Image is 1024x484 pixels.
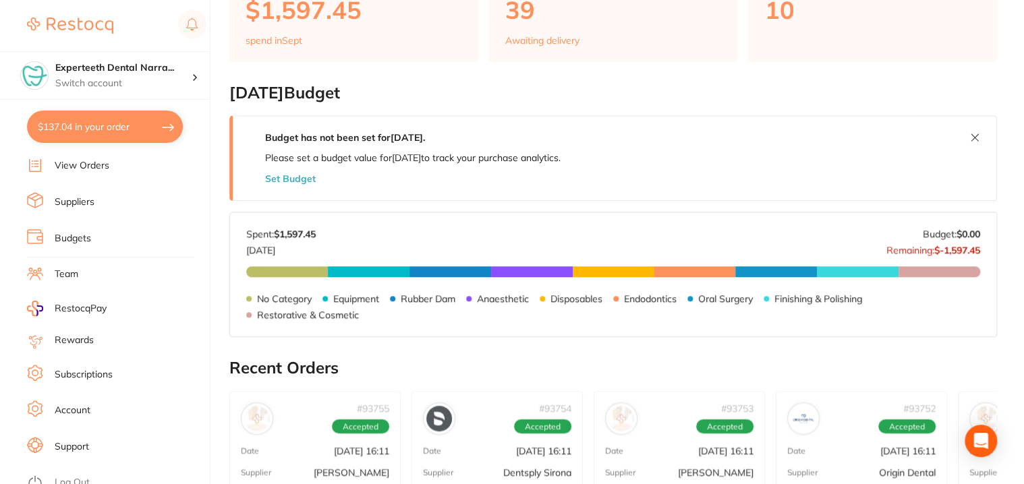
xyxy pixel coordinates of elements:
[965,425,997,457] div: Open Intercom Messenger
[969,468,1000,477] p: Supplier
[423,446,441,456] p: Date
[265,152,561,163] p: Please set a budget value for [DATE] to track your purchase analytics.
[55,368,113,382] a: Subscriptions
[357,403,389,414] p: # 93755
[787,446,805,456] p: Date
[314,467,389,478] p: [PERSON_NAME]
[791,406,816,431] img: Origin Dental
[550,293,602,304] p: Disposables
[334,446,389,456] p: [DATE] 16:11
[244,406,270,431] img: Adam Dental
[55,302,107,315] span: RestocqPay
[503,467,571,478] p: Dentsply Sirona
[973,406,998,431] img: Henry Schein Halas
[55,77,192,90] p: Switch account
[934,244,980,256] strong: $-1,597.45
[241,468,271,477] p: Supplier
[55,195,94,209] a: Suppliers
[246,229,316,239] p: Spent:
[426,406,452,431] img: Dentsply Sirona
[246,239,316,255] p: [DATE]
[774,293,862,304] p: Finishing & Polishing
[698,446,753,456] p: [DATE] 16:11
[27,111,183,143] button: $137.04 in your order
[27,301,107,316] a: RestocqPay
[477,293,529,304] p: Anaesthetic
[721,403,753,414] p: # 93753
[257,293,312,304] p: No Category
[624,293,677,304] p: Endodontics
[886,239,980,255] p: Remaining:
[55,404,90,417] a: Account
[55,232,91,245] a: Budgets
[401,293,455,304] p: Rubber Dam
[678,467,753,478] p: [PERSON_NAME]
[55,159,109,173] a: View Orders
[333,293,379,304] p: Equipment
[229,359,997,377] h2: Recent Orders
[696,419,753,434] span: Accepted
[229,84,997,102] h2: [DATE] Budget
[274,228,316,240] strong: $1,597.45
[246,35,302,46] p: spend in Sept
[27,10,113,41] a: Restocq Logo
[605,468,635,477] p: Supplier
[332,419,389,434] span: Accepted
[879,467,936,478] p: Origin Dental
[516,446,571,456] p: [DATE] 16:11
[880,446,936,456] p: [DATE] 16:11
[878,419,936,434] span: Accepted
[957,228,980,240] strong: $0.00
[514,419,571,434] span: Accepted
[265,173,316,184] button: Set Budget
[505,35,579,46] p: Awaiting delivery
[55,440,89,454] a: Support
[241,446,259,456] p: Date
[265,131,425,144] strong: Budget has not been set for [DATE] .
[605,446,623,456] p: Date
[787,468,818,477] p: Supplier
[698,293,753,304] p: Oral Surgery
[55,61,192,75] h4: Experteeth Dental Narrabri
[27,301,43,316] img: RestocqPay
[539,403,571,414] p: # 93754
[27,18,113,34] img: Restocq Logo
[55,268,78,281] a: Team
[608,406,634,431] img: Henry Schein Halas
[21,62,48,89] img: Experteeth Dental Narrabri
[923,229,980,239] p: Budget:
[55,334,94,347] a: Rewards
[903,403,936,414] p: # 93752
[423,468,453,477] p: Supplier
[257,309,359,320] p: Restorative & Cosmetic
